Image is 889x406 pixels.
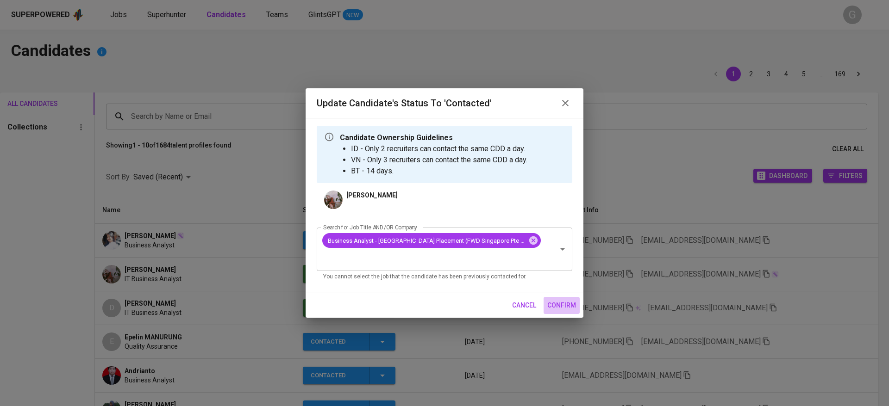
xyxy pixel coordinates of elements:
[322,233,541,248] div: Business Analyst - [GEOGRAPHIC_DATA] Placement (FWD Singapore Pte Ltd)
[547,300,576,311] span: confirm
[556,243,569,256] button: Open
[346,191,398,200] p: [PERSON_NAME]
[323,272,566,282] p: You cannot select the job that the candidate has been previously contacted for.
[351,154,527,166] li: VN - Only 3 recruiters can contact the same CDD a day.
[317,96,492,111] h6: Update Candidate's Status to 'Contacted'
[322,236,531,245] span: Business Analyst - [GEOGRAPHIC_DATA] Placement (FWD Singapore Pte Ltd)
[544,297,580,314] button: confirm
[324,191,343,209] img: 6d9ccae7f8e1a21ef7eb57f75d785f60.jpg
[512,300,536,311] span: cancel
[351,143,527,154] li: ID - Only 2 recruiters can contact the same CDD a day.
[340,132,527,143] p: Candidate Ownership Guidelines
[508,297,540,314] button: cancel
[351,166,527,177] li: BT - 14 days.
